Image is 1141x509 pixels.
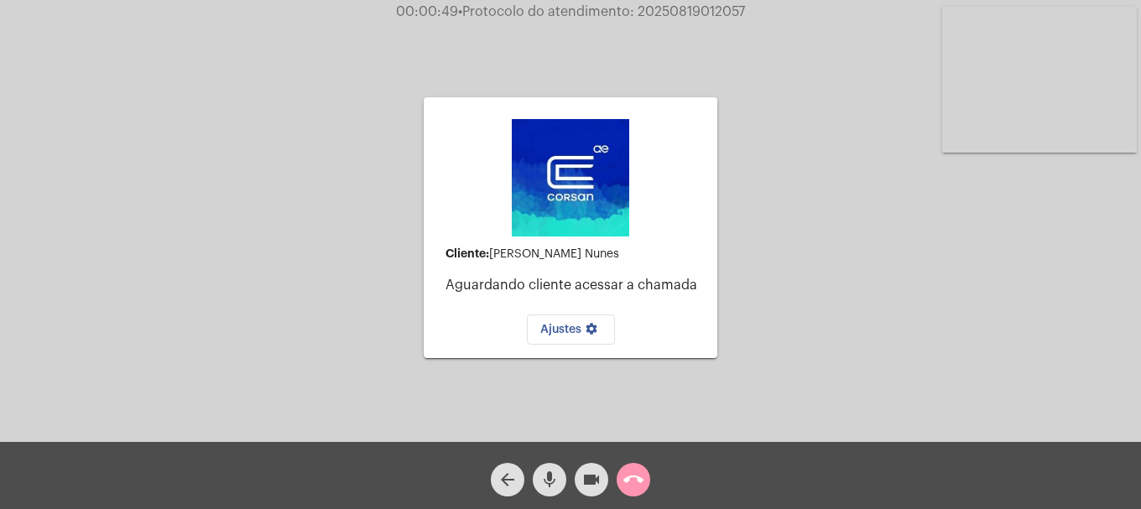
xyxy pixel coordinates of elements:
mat-icon: arrow_back [498,470,518,490]
span: Protocolo do atendimento: 20250819012057 [458,5,745,18]
mat-icon: mic [539,470,560,490]
span: Ajustes [540,324,602,335]
mat-icon: videocam [581,470,602,490]
mat-icon: settings [581,322,602,342]
span: 00:00:49 [396,5,458,18]
mat-icon: call_end [623,470,643,490]
button: Ajustes [527,314,615,345]
span: • [458,5,462,18]
p: Aguardando cliente acessar a chamada [445,278,704,293]
img: d4669ae0-8c07-2337-4f67-34b0df7f5ae4.jpeg [512,119,629,236]
strong: Cliente: [445,247,489,259]
div: [PERSON_NAME] Nunes [445,247,704,261]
